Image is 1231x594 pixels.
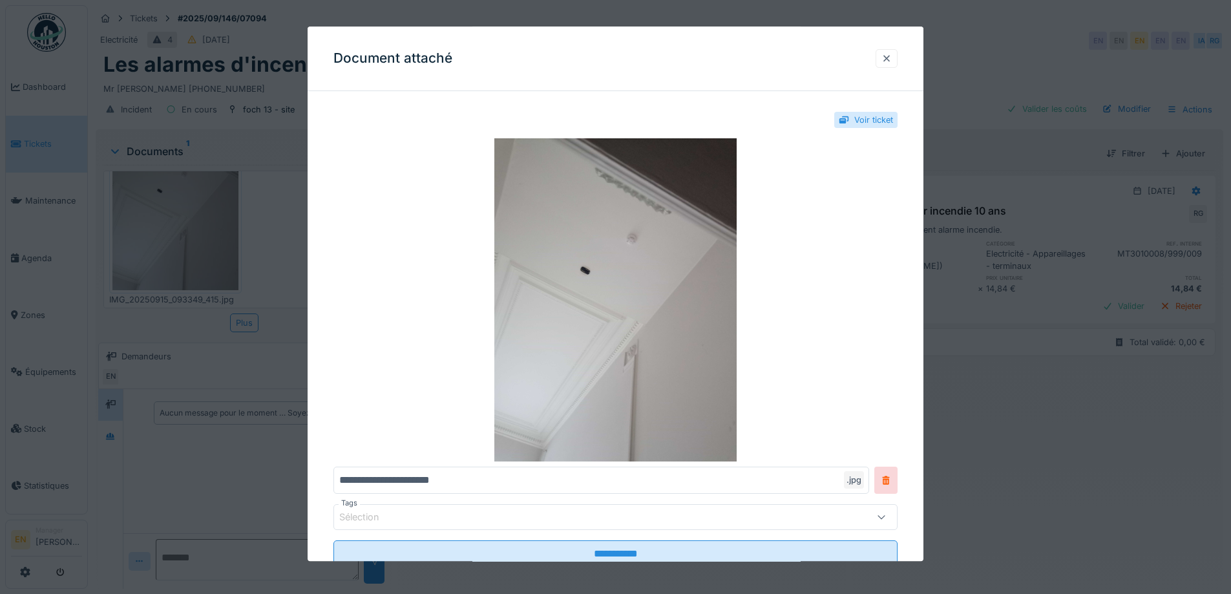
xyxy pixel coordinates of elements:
img: 161dc43e-b567-4f9d-aff0-9bd8e74c4e21-IMG_20250915_093349_415.jpg [333,139,898,462]
div: .jpg [844,472,864,489]
h3: Document attaché [333,50,452,67]
div: Voir ticket [854,114,893,126]
div: Sélection [339,511,397,525]
label: Tags [339,498,360,509]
